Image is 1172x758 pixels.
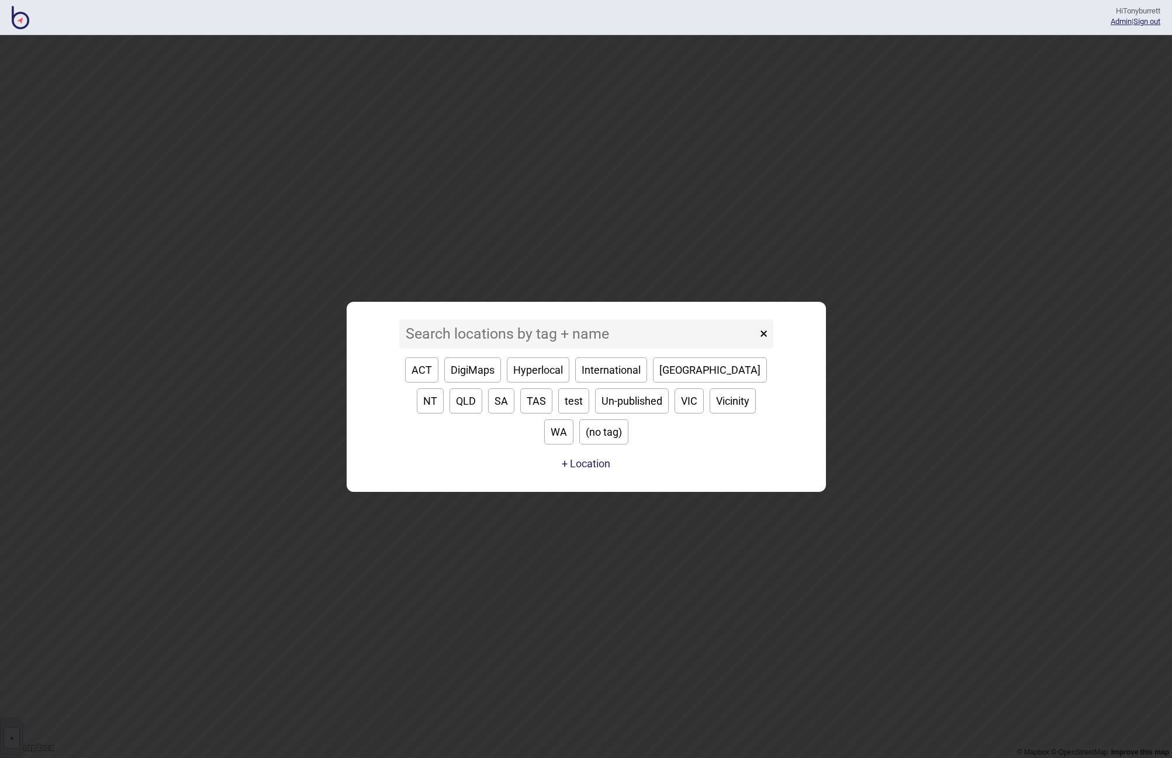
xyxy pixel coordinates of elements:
button: SA [488,388,514,414]
button: Sign out [1133,17,1160,26]
button: DigiMaps [444,357,501,383]
button: QLD [450,388,482,414]
button: (no tag) [579,419,628,445]
button: Hyperlocal [507,357,569,383]
button: International [575,357,647,383]
button: Un-published [595,388,669,414]
button: VIC [675,388,704,414]
button: NT [417,388,444,414]
button: WA [544,419,573,445]
button: [GEOGRAPHIC_DATA] [653,357,767,383]
a: Admin [1111,17,1132,26]
img: BindiMaps CMS [12,6,29,29]
div: Hi Tonyburrett [1111,6,1160,16]
button: test [558,388,589,414]
input: Search locations by tag + name [399,319,757,349]
button: + Location [562,457,610,470]
button: TAS [520,388,552,414]
button: Vicinity [710,388,756,414]
button: × [754,319,773,349]
span: | [1111,17,1133,26]
a: + Location [559,453,613,474]
button: ACT [405,357,438,383]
